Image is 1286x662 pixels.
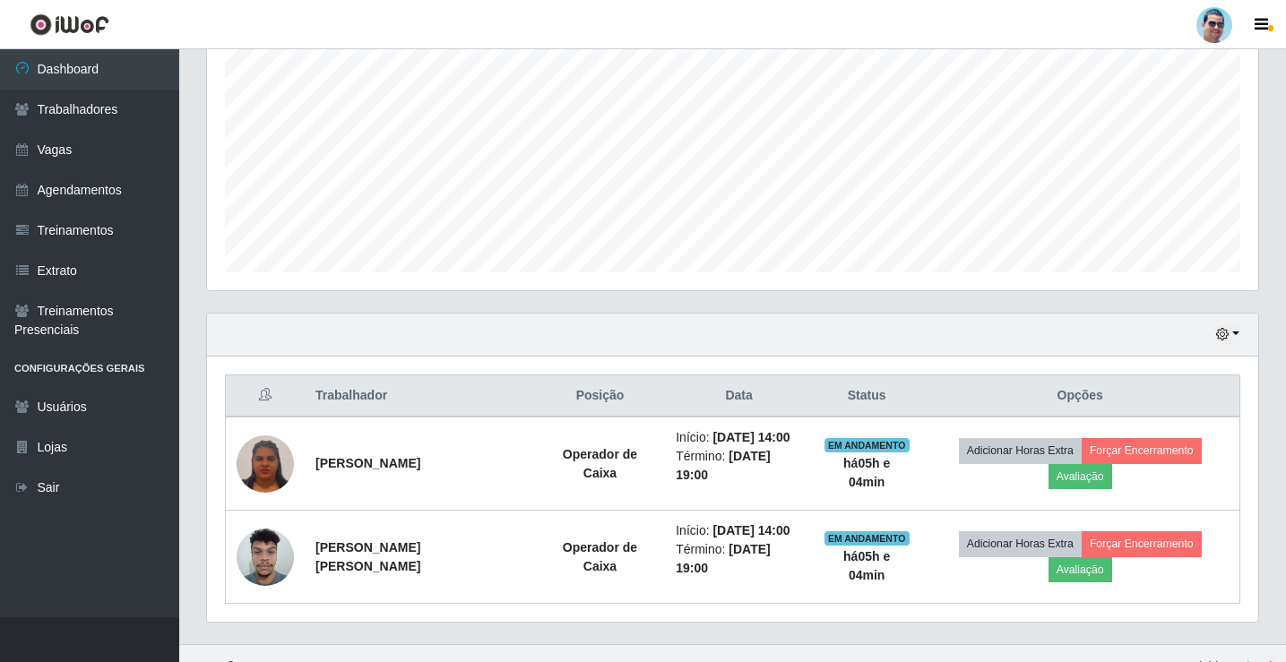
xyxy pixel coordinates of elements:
[920,375,1239,417] th: Opções
[824,438,910,452] span: EM ANDAMENTO
[843,549,890,582] strong: há 05 h e 04 min
[563,447,637,480] strong: Operador de Caixa
[813,375,920,417] th: Status
[237,519,294,595] img: 1751861377201.jpeg
[30,13,109,36] img: CoreUI Logo
[959,531,1082,556] button: Adicionar Horas Extra
[676,447,802,485] li: Término:
[1082,438,1202,463] button: Forçar Encerramento
[712,430,790,444] time: [DATE] 14:00
[305,375,535,417] th: Trabalhador
[315,540,420,573] strong: [PERSON_NAME] [PERSON_NAME]
[563,540,637,573] strong: Operador de Caixa
[535,375,665,417] th: Posição
[1049,557,1112,582] button: Avaliação
[315,456,420,470] strong: [PERSON_NAME]
[665,375,813,417] th: Data
[1082,531,1202,556] button: Forçar Encerramento
[824,531,910,546] span: EM ANDAMENTO
[712,523,790,537] time: [DATE] 14:00
[843,456,890,489] strong: há 05 h e 04 min
[237,433,294,494] img: 1752886707341.jpeg
[959,438,1082,463] button: Adicionar Horas Extra
[676,428,802,447] li: Início:
[676,540,802,578] li: Término:
[676,521,802,540] li: Início:
[1049,464,1112,489] button: Avaliação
